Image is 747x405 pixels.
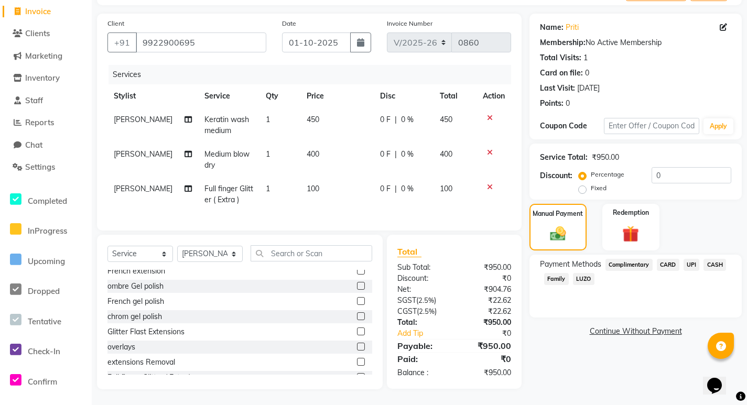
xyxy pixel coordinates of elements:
a: Chat [3,139,89,151]
span: Tentative [28,316,61,326]
div: ₹0 [454,353,519,365]
div: Services [109,65,519,84]
label: Redemption [613,208,649,217]
div: Membership: [540,37,586,48]
div: Total: [389,317,454,328]
th: Disc [374,84,434,108]
a: Settings [3,161,89,173]
span: 100 [440,184,452,193]
span: 1 [266,115,270,124]
input: Search or Scan [251,245,372,261]
span: Medium blow dry [204,149,250,170]
span: LUZO [573,273,594,285]
div: 0 [585,68,589,79]
div: Full finger Glitter ( Extra ) [107,372,191,383]
span: Completed [28,196,67,206]
span: CASH [703,259,726,271]
div: ₹950.00 [454,262,519,273]
th: Action [477,84,511,108]
div: ₹22.62 [454,306,519,317]
span: Dropped [28,286,60,296]
span: 1 [266,149,270,159]
div: 1 [583,52,588,63]
div: chrom gel polish [107,311,162,322]
input: Search by Name/Mobile/Email/Code [136,32,266,52]
span: 100 [307,184,319,193]
div: Discount: [540,170,572,181]
div: Coupon Code [540,121,604,132]
span: 450 [440,115,452,124]
a: Staff [3,95,89,107]
div: ₹950.00 [454,340,519,352]
span: 450 [307,115,319,124]
div: ( ) [389,295,454,306]
div: Last Visit: [540,83,575,94]
div: Balance : [389,367,454,378]
div: Paid: [389,353,454,365]
div: Payable: [389,340,454,352]
div: Discount: [389,273,454,284]
div: Name: [540,22,564,33]
span: | [395,114,397,125]
input: Enter Offer / Coupon Code [604,118,700,134]
span: CGST [397,307,417,316]
div: Card on file: [540,68,583,79]
span: 0 F [380,114,391,125]
span: 400 [307,149,319,159]
div: Total Visits: [540,52,581,63]
a: Invoice [3,6,89,18]
span: Settings [25,162,55,172]
span: CARD [657,259,679,271]
div: ( ) [389,306,454,317]
label: Percentage [591,170,624,179]
a: Continue Without Payment [532,326,740,337]
div: Service Total: [540,152,588,163]
div: ₹0 [465,328,519,339]
span: Full finger Glitter ( Extra ) [204,184,253,204]
th: Stylist [107,84,198,108]
span: Complimentary [605,259,653,271]
button: +91 [107,32,137,52]
span: Clients [25,28,50,38]
span: 0 % [401,149,414,160]
span: UPI [684,259,700,271]
div: ₹950.00 [592,152,619,163]
label: Invoice Number [387,19,432,28]
span: Inventory [25,73,60,83]
span: Family [544,273,569,285]
span: Payment Methods [540,259,601,270]
div: ombre Gel polish [107,281,164,292]
div: ₹904.76 [454,284,519,295]
span: Staff [25,95,43,105]
span: 0 % [401,114,414,125]
span: Check-In [28,346,60,356]
button: Apply [703,118,733,134]
div: ₹950.00 [454,317,519,328]
a: Inventory [3,72,89,84]
img: _cash.svg [545,225,571,243]
th: Price [300,84,374,108]
div: 0 [566,98,570,109]
label: Fixed [591,183,607,193]
span: [PERSON_NAME] [114,115,172,124]
span: Chat [25,140,42,150]
iframe: chat widget [703,363,737,395]
span: Invoice [25,6,51,16]
label: Client [107,19,124,28]
div: ₹950.00 [454,367,519,378]
span: [PERSON_NAME] [114,149,172,159]
div: extensions Removal [107,357,175,368]
a: Priti [566,22,579,33]
span: 2.5% [418,296,434,304]
th: Service [198,84,259,108]
div: overlays [107,342,135,353]
a: Marketing [3,50,89,62]
span: Reports [25,117,54,127]
span: 0 % [401,183,414,194]
span: Keratin wash medium [204,115,249,135]
div: Points: [540,98,564,109]
span: Total [397,246,421,257]
div: ₹0 [454,273,519,284]
th: Total [434,84,477,108]
a: Add Tip [389,328,465,339]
